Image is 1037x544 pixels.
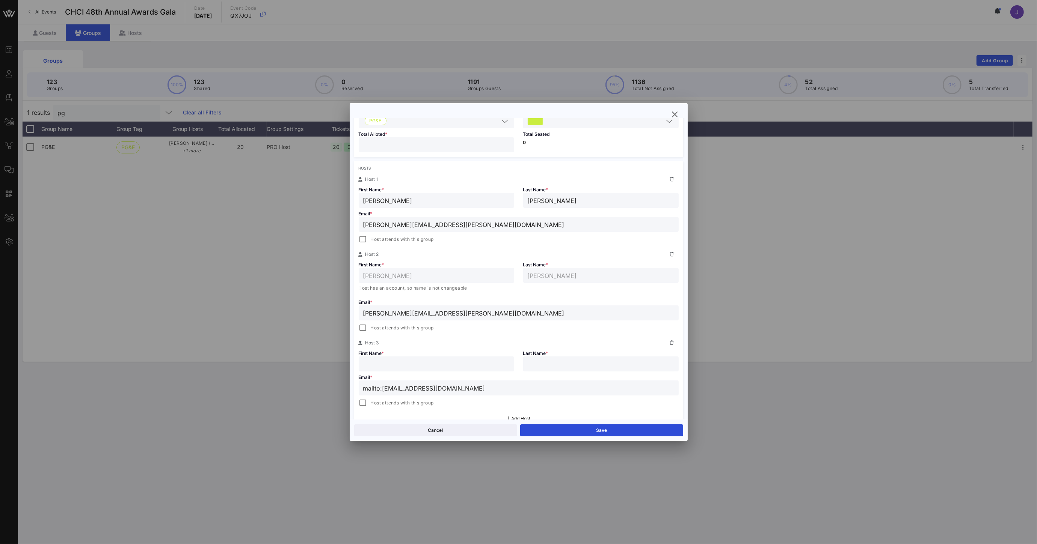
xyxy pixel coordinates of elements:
span: Total Seated [523,131,550,137]
span: Host 2 [365,251,379,257]
span: Host attends with this group [371,236,434,243]
span: Host has an account, so name is not changeable [359,285,467,291]
span: Host attends with this group [371,324,434,332]
span: First Name [359,350,384,356]
span: Host attends with this group [371,399,434,407]
span: PG&E [370,117,382,125]
span: First Name [359,187,384,192]
span: Add Host [511,416,530,421]
div: Hosts [359,166,679,170]
span: Last Name [523,350,548,356]
p: 0 [523,140,679,145]
span: Total Alloted [359,131,388,137]
span: Host 1 [365,176,378,182]
span: First Name [359,262,384,267]
div: PG&E [359,113,514,128]
button: Add Host [507,416,530,421]
span: Email [359,299,373,305]
span: Email [359,374,373,380]
span: Last Name [523,262,548,267]
span: Host 3 [365,340,379,346]
span: Email [359,211,373,216]
span: Last Name [523,187,548,192]
button: Cancel [354,424,517,436]
button: Save [520,424,683,436]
